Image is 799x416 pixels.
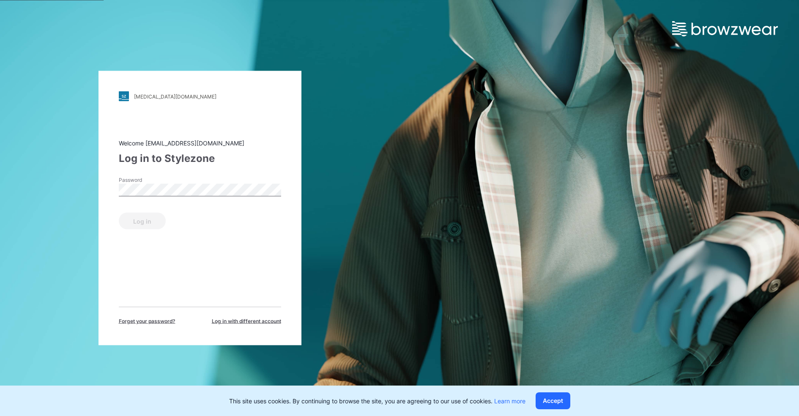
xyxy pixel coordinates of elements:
[229,397,525,405] p: This site uses cookies. By continuing to browse the site, you are agreeing to our use of cookies.
[119,91,281,101] a: [MEDICAL_DATA][DOMAIN_NAME]
[536,392,570,409] button: Accept
[119,91,129,101] img: stylezone-logo.562084cfcfab977791bfbf7441f1a819.svg
[119,176,178,184] label: Password
[134,93,216,99] div: [MEDICAL_DATA][DOMAIN_NAME]
[494,397,525,405] a: Learn more
[212,317,281,325] span: Log in with different account
[119,151,281,166] div: Log in to Stylezone
[119,317,175,325] span: Forget your password?
[672,21,778,36] img: browzwear-logo.e42bd6dac1945053ebaf764b6aa21510.svg
[119,139,281,148] div: Welcome [EMAIL_ADDRESS][DOMAIN_NAME]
